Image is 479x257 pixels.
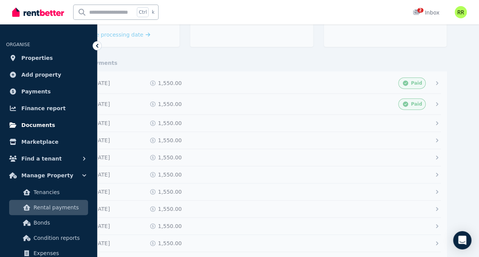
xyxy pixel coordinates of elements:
[158,119,182,127] span: 1,550.00
[6,50,91,66] a: Properties
[158,239,182,247] span: 1,550.00
[158,100,182,108] span: 1,550.00
[411,80,422,86] span: Paid
[6,101,91,116] a: Finance report
[21,120,55,130] span: Documents
[137,7,149,17] span: Ctrl
[6,151,91,166] button: Find a tenant
[158,205,182,213] span: 1,550.00
[21,154,62,163] span: Find a tenant
[417,8,423,13] span: 2
[34,218,85,227] span: Bonds
[9,200,88,215] a: Rental payments
[57,59,447,67] div: Regular payments
[21,53,53,63] span: Properties
[34,233,85,243] span: Condition reports
[9,185,88,200] a: Tenancies
[152,9,154,15] span: k
[21,70,61,79] span: Add property
[453,231,471,249] div: Open Intercom Messenger
[79,31,151,39] a: Change processing date
[6,84,91,99] a: Payments
[413,9,439,16] div: Inbox
[158,137,182,144] span: 1,550.00
[158,222,182,230] span: 1,550.00
[21,171,73,180] span: Manage Property
[9,215,88,230] a: Bonds
[6,134,91,149] a: Marketplace
[21,87,51,96] span: Payments
[79,31,144,39] span: Change processing date
[6,168,91,183] button: Manage Property
[411,101,422,107] span: Paid
[34,203,85,212] span: Rental payments
[158,188,182,196] span: 1,550.00
[9,230,88,246] a: Condition reports
[34,188,85,197] span: Tenancies
[6,117,91,133] a: Documents
[158,79,182,87] span: 1,550.00
[158,154,182,161] span: 1,550.00
[455,6,467,18] img: RIYAS Abdul Rahumankunju
[158,171,182,178] span: 1,550.00
[21,104,66,113] span: Finance report
[6,67,91,82] a: Add property
[21,137,58,146] span: Marketplace
[12,6,64,18] img: RentBetter
[6,42,30,47] span: ORGANISE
